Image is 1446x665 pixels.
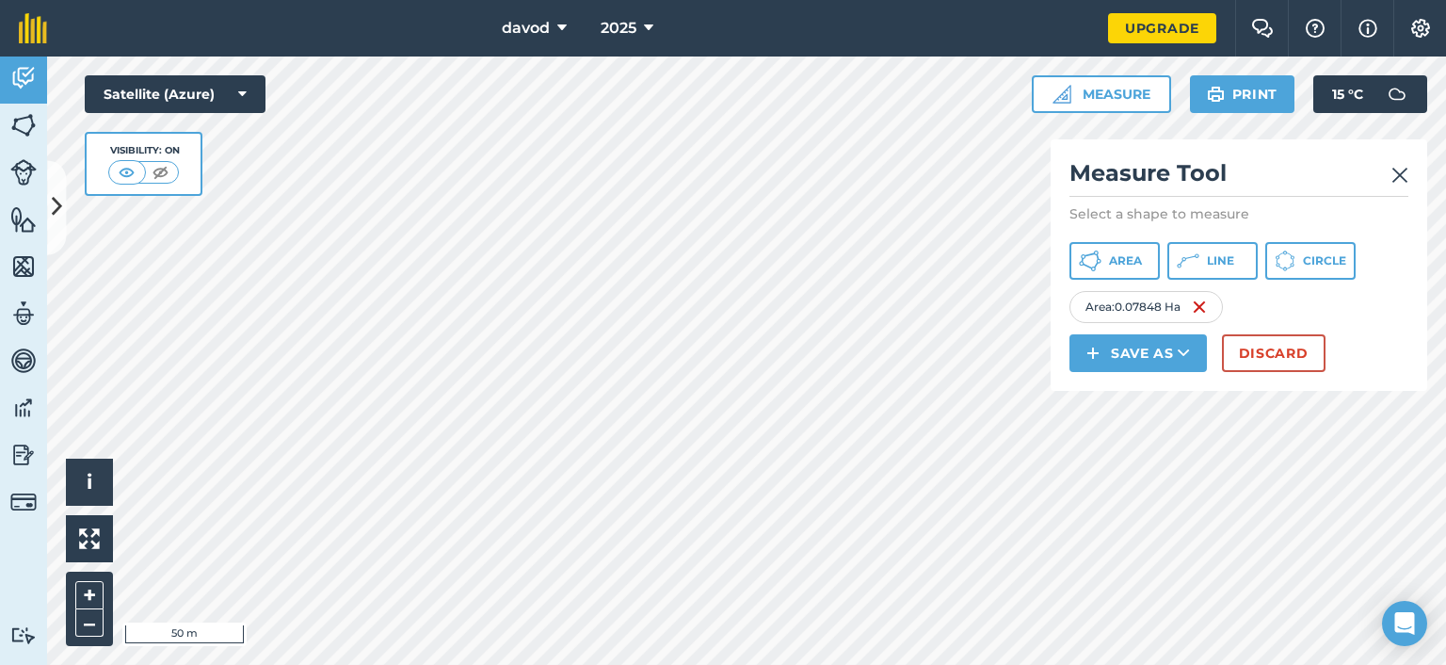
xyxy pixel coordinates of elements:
img: svg+xml;base64,PHN2ZyB4bWxucz0iaHR0cDovL3d3dy53My5vcmcvMjAwMC9zdmciIHdpZHRoPSIyMiIgaGVpZ2h0PSIzMC... [1391,164,1408,187]
button: Line [1167,242,1258,280]
span: 15 ° C [1332,75,1363,113]
button: 15 °C [1313,75,1427,113]
img: svg+xml;base64,PHN2ZyB4bWxucz0iaHR0cDovL3d3dy53My5vcmcvMjAwMC9zdmciIHdpZHRoPSIxNCIgaGVpZ2h0PSIyNC... [1086,342,1100,365]
img: svg+xml;base64,PD94bWwgdmVyc2lvbj0iMS4wIiBlbmNvZGluZz0idXRmLTgiPz4KPCEtLSBHZW5lcmF0b3I6IEFkb2JlIE... [10,159,37,186]
span: Circle [1303,253,1346,268]
button: Circle [1265,242,1356,280]
img: svg+xml;base64,PD94bWwgdmVyc2lvbj0iMS4wIiBlbmNvZGluZz0idXRmLTgiPz4KPCEtLSBHZW5lcmF0b3I6IEFkb2JlIE... [10,347,37,375]
img: Four arrows, one pointing top left, one top right, one bottom right and the last bottom left [79,528,100,549]
button: Save as [1069,334,1207,372]
img: svg+xml;base64,PHN2ZyB4bWxucz0iaHR0cDovL3d3dy53My5vcmcvMjAwMC9zdmciIHdpZHRoPSI1MCIgaGVpZ2h0PSI0MC... [115,163,138,182]
button: Discard [1222,334,1325,372]
img: svg+xml;base64,PD94bWwgdmVyc2lvbj0iMS4wIiBlbmNvZGluZz0idXRmLTgiPz4KPCEtLSBHZW5lcmF0b3I6IEFkb2JlIE... [10,441,37,469]
h2: Measure Tool [1069,158,1408,197]
span: Line [1207,253,1234,268]
img: svg+xml;base64,PD94bWwgdmVyc2lvbj0iMS4wIiBlbmNvZGluZz0idXRmLTgiPz4KPCEtLSBHZW5lcmF0b3I6IEFkb2JlIE... [10,626,37,644]
img: A cog icon [1409,19,1432,38]
span: 2025 [601,17,636,40]
button: i [66,459,113,506]
button: Measure [1032,75,1171,113]
button: Area [1069,242,1160,280]
span: davod [502,17,550,40]
button: – [75,609,104,637]
img: Ruler icon [1052,85,1071,104]
img: svg+xml;base64,PHN2ZyB4bWxucz0iaHR0cDovL3d3dy53My5vcmcvMjAwMC9zdmciIHdpZHRoPSI1NiIgaGVpZ2h0PSI2MC... [10,111,37,139]
img: svg+xml;base64,PHN2ZyB4bWxucz0iaHR0cDovL3d3dy53My5vcmcvMjAwMC9zdmciIHdpZHRoPSIxNiIgaGVpZ2h0PSIyNC... [1192,296,1207,318]
img: svg+xml;base64,PD94bWwgdmVyc2lvbj0iMS4wIiBlbmNvZGluZz0idXRmLTgiPz4KPCEtLSBHZW5lcmF0b3I6IEFkb2JlIE... [10,300,37,328]
p: Select a shape to measure [1069,204,1408,223]
div: Visibility: On [108,143,180,158]
button: Satellite (Azure) [85,75,265,113]
button: + [75,581,104,609]
a: Upgrade [1108,13,1216,43]
img: svg+xml;base64,PHN2ZyB4bWxucz0iaHR0cDovL3d3dy53My5vcmcvMjAwMC9zdmciIHdpZHRoPSI1NiIgaGVpZ2h0PSI2MC... [10,205,37,234]
img: svg+xml;base64,PD94bWwgdmVyc2lvbj0iMS4wIiBlbmNvZGluZz0idXRmLTgiPz4KPCEtLSBHZW5lcmF0b3I6IEFkb2JlIE... [10,489,37,515]
img: Two speech bubbles overlapping with the left bubble in the forefront [1251,19,1274,38]
div: Open Intercom Messenger [1382,601,1427,646]
img: svg+xml;base64,PD94bWwgdmVyc2lvbj0iMS4wIiBlbmNvZGluZz0idXRmLTgiPz4KPCEtLSBHZW5lcmF0b3I6IEFkb2JlIE... [10,394,37,422]
img: svg+xml;base64,PHN2ZyB4bWxucz0iaHR0cDovL3d3dy53My5vcmcvMjAwMC9zdmciIHdpZHRoPSI1MCIgaGVpZ2h0PSI0MC... [149,163,172,182]
img: A question mark icon [1304,19,1326,38]
button: Print [1190,75,1295,113]
img: svg+xml;base64,PD94bWwgdmVyc2lvbj0iMS4wIiBlbmNvZGluZz0idXRmLTgiPz4KPCEtLSBHZW5lcmF0b3I6IEFkb2JlIE... [1378,75,1416,113]
img: svg+xml;base64,PHN2ZyB4bWxucz0iaHR0cDovL3d3dy53My5vcmcvMjAwMC9zdmciIHdpZHRoPSIxNyIgaGVpZ2h0PSIxNy... [1358,17,1377,40]
div: Area : 0.07848 Ha [1069,291,1223,323]
img: svg+xml;base64,PD94bWwgdmVyc2lvbj0iMS4wIiBlbmNvZGluZz0idXRmLTgiPz4KPCEtLSBHZW5lcmF0b3I6IEFkb2JlIE... [10,64,37,92]
img: fieldmargin Logo [19,13,47,43]
img: svg+xml;base64,PHN2ZyB4bWxucz0iaHR0cDovL3d3dy53My5vcmcvMjAwMC9zdmciIHdpZHRoPSI1NiIgaGVpZ2h0PSI2MC... [10,252,37,281]
span: Area [1109,253,1142,268]
span: i [87,470,92,494]
img: svg+xml;base64,PHN2ZyB4bWxucz0iaHR0cDovL3d3dy53My5vcmcvMjAwMC9zdmciIHdpZHRoPSIxOSIgaGVpZ2h0PSIyNC... [1207,83,1225,105]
